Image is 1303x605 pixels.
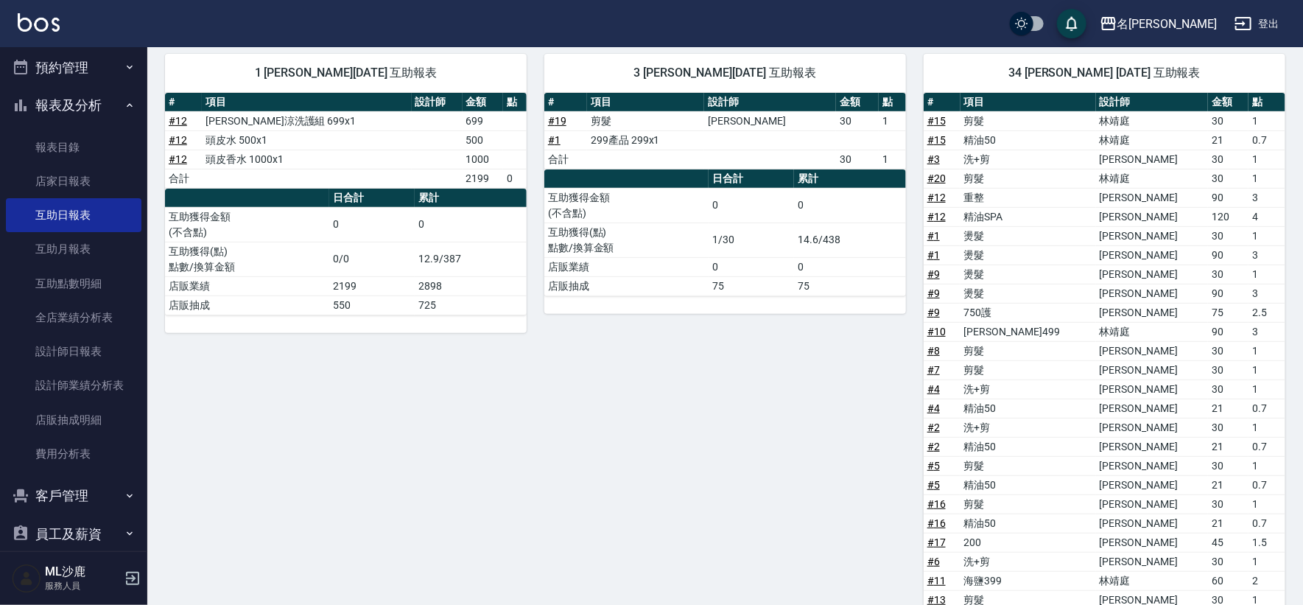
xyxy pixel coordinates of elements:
[6,437,141,471] a: 費用分析表
[927,498,946,510] a: #16
[544,188,709,223] td: 互助獲得金額 (不含點)
[1096,284,1209,303] td: [PERSON_NAME]
[927,517,946,529] a: #16
[463,93,504,112] th: 金額
[6,86,141,125] button: 報表及分析
[1208,475,1248,494] td: 21
[1096,533,1209,552] td: [PERSON_NAME]
[960,93,1096,112] th: 項目
[165,189,527,315] table: a dense table
[1248,456,1285,475] td: 1
[960,571,1096,590] td: 海鹽399
[165,276,329,295] td: 店販業績
[1208,130,1248,150] td: 21
[1208,514,1248,533] td: 21
[415,207,527,242] td: 0
[960,533,1096,552] td: 200
[836,150,879,169] td: 30
[165,207,329,242] td: 互助獲得金額 (不含點)
[927,249,940,261] a: #1
[709,223,794,257] td: 1/30
[463,150,504,169] td: 1000
[1248,284,1285,303] td: 3
[1248,169,1285,188] td: 1
[1248,130,1285,150] td: 0.7
[1208,93,1248,112] th: 金額
[165,169,202,188] td: 合計
[503,93,527,112] th: 點
[202,93,411,112] th: 項目
[1096,322,1209,341] td: 林靖庭
[927,287,940,299] a: #9
[1248,245,1285,265] td: 3
[927,536,946,548] a: #17
[1248,552,1285,571] td: 1
[1096,207,1209,226] td: [PERSON_NAME]
[1248,226,1285,245] td: 1
[544,257,709,276] td: 店販業績
[45,579,120,592] p: 服務人員
[544,276,709,295] td: 店販抽成
[1208,360,1248,380] td: 30
[960,322,1096,341] td: [PERSON_NAME]499
[202,111,411,130] td: [PERSON_NAME]涼洗護組 699x1
[960,437,1096,456] td: 精油50
[960,380,1096,399] td: 洗+剪
[1096,265,1209,284] td: [PERSON_NAME]
[1248,265,1285,284] td: 1
[463,111,504,130] td: 699
[927,172,946,184] a: #20
[1096,169,1209,188] td: 林靖庭
[1096,150,1209,169] td: [PERSON_NAME]
[1094,9,1223,39] button: 名[PERSON_NAME]
[960,226,1096,245] td: 燙髮
[1229,10,1285,38] button: 登出
[960,130,1096,150] td: 精油50
[1208,533,1248,552] td: 45
[6,130,141,164] a: 報表目錄
[794,276,906,295] td: 75
[1248,360,1285,380] td: 1
[6,232,141,266] a: 互助月報表
[1096,111,1209,130] td: 林靖庭
[1208,494,1248,514] td: 30
[1248,494,1285,514] td: 1
[1096,437,1209,456] td: [PERSON_NAME]
[960,514,1096,533] td: 精油50
[6,164,141,198] a: 店家日報表
[6,403,141,437] a: 店販抽成明細
[794,223,906,257] td: 14.6/438
[927,307,940,318] a: #9
[927,192,946,203] a: #12
[1208,571,1248,590] td: 60
[1208,380,1248,399] td: 30
[960,150,1096,169] td: 洗+剪
[927,479,940,491] a: #5
[879,111,906,130] td: 1
[202,150,411,169] td: 頭皮香水 1000x1
[587,130,704,150] td: 299產品 299x1
[169,134,187,146] a: #12
[544,223,709,257] td: 互助獲得(點) 點數/換算金額
[1096,380,1209,399] td: [PERSON_NAME]
[927,153,940,165] a: #3
[1096,360,1209,380] td: [PERSON_NAME]
[927,556,940,567] a: #6
[329,207,415,242] td: 0
[6,301,141,335] a: 全店業績分析表
[1248,341,1285,360] td: 1
[1208,322,1248,341] td: 90
[709,169,794,189] th: 日合計
[709,276,794,295] td: 75
[463,169,504,188] td: 2199
[1208,226,1248,245] td: 30
[960,552,1096,571] td: 洗+剪
[6,49,141,87] button: 預約管理
[927,115,946,127] a: #15
[1208,399,1248,418] td: 21
[1096,303,1209,322] td: [PERSON_NAME]
[960,303,1096,322] td: 750護
[960,284,1096,303] td: 燙髮
[6,515,141,553] button: 員工及薪資
[1248,207,1285,226] td: 4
